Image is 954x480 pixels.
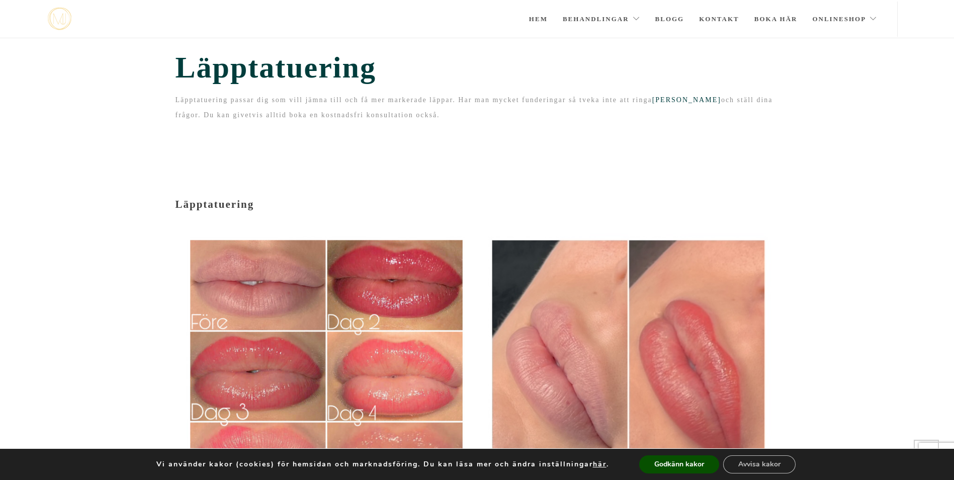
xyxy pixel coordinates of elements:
p: Läpptatuering passar dig som vill jämna till och få mer markerade läppar. Har man mycket funderin... [176,93,779,123]
a: Hem [529,2,548,37]
button: här [593,460,606,469]
a: Kontakt [699,2,739,37]
p: Vi använder kakor (cookies) för hemsidan och marknadsföring. Du kan läsa mer och ändra inställnin... [156,460,609,469]
a: Boka här [754,2,798,37]
button: Avvisa kakor [723,455,796,473]
span: Läpptatuering [176,50,779,85]
a: mjstudio mjstudio mjstudio [48,8,71,30]
a: Onlineshop [812,2,877,37]
a: Behandlingar [563,2,640,37]
button: Godkänn kakor [639,455,719,473]
img: mjstudio [48,8,71,30]
a: Blogg [655,2,684,37]
a: [PERSON_NAME] [652,96,721,104]
span: Läpptatuering [176,198,254,210]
